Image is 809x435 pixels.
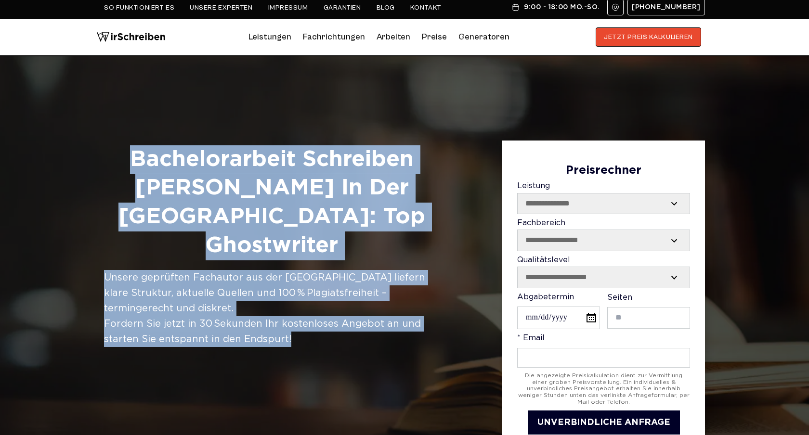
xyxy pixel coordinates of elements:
form: Contact form [517,164,690,435]
span: UNVERBINDLICHE ANFRAGE [537,419,670,426]
a: Preise [422,32,447,42]
a: Impressum [268,4,308,12]
span: Seiten [607,294,632,301]
label: Fachbereich [517,219,690,251]
a: Blog [377,4,395,12]
a: Garantien [324,4,361,12]
select: Leistung [518,193,690,214]
a: Leistungen [248,29,291,45]
img: Email [612,3,619,11]
img: Schedule [511,3,520,11]
div: Unsere geprüften Fachautor aus der [GEOGRAPHIC_DATA] liefern klare Struktur, aktuelle Quellen und... [104,270,440,347]
input: Abgabetermin [517,307,600,329]
label: * Email [517,334,690,367]
a: Arbeiten [377,29,410,45]
select: Qualitätslevel [518,267,690,287]
label: Qualitätslevel [517,256,690,288]
a: So funktioniert es [104,4,174,12]
button: JETZT PREIS KALKULIEREN [596,27,701,47]
div: Die angezeigte Preiskalkulation dient zur Vermittlung einer groben Preisvorstellung. Ein individu... [517,372,690,406]
img: logo wirschreiben [96,27,166,47]
select: Fachbereich [518,230,690,250]
span: [PHONE_NUMBER] [632,3,701,11]
a: Kontakt [410,4,442,12]
input: * Email [517,348,690,368]
h1: Bachelorarbeit Schreiben [PERSON_NAME] in der [GEOGRAPHIC_DATA]: Top Ghostwriter [104,145,440,260]
a: Generatoren [458,29,509,45]
label: Leistung [517,182,690,214]
a: Unsere Experten [190,4,252,12]
label: Abgabetermin [517,293,600,330]
button: UNVERBINDLICHE ANFRAGE [528,410,680,435]
span: 9:00 - 18:00 Mo.-So. [524,3,600,11]
a: Fachrichtungen [303,29,365,45]
div: Preisrechner [517,164,690,178]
